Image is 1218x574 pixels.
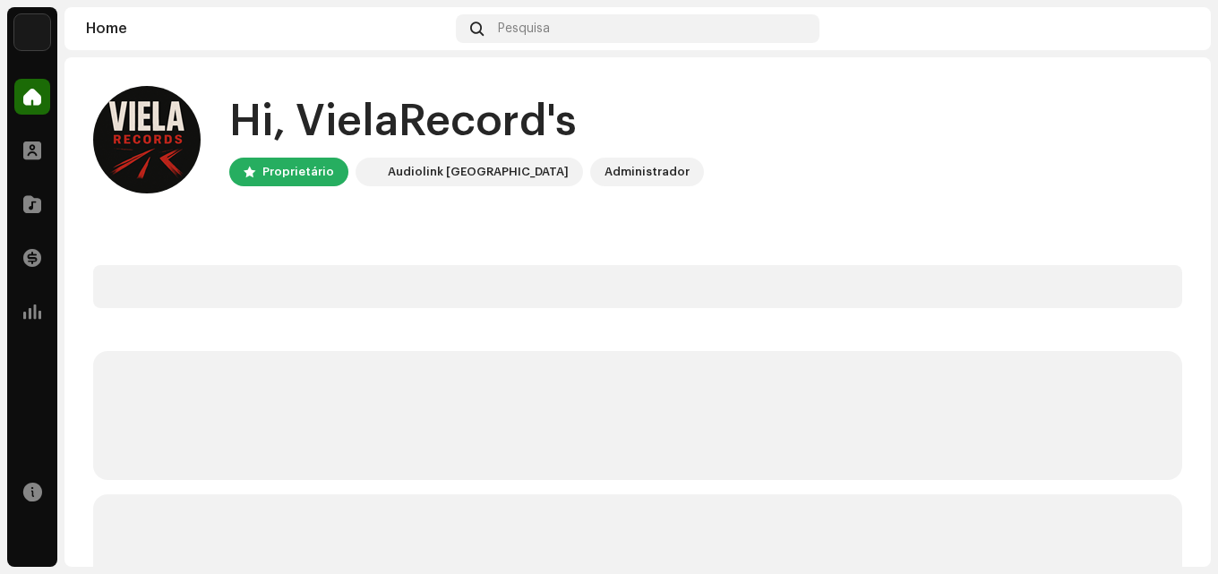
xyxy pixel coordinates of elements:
div: Proprietário [262,161,334,183]
span: Pesquisa [498,21,550,36]
div: Audiolink [GEOGRAPHIC_DATA] [388,161,569,183]
img: 730b9dfe-18b5-4111-b483-f30b0c182d82 [359,161,381,183]
img: 998f48fe-7aee-45ad-8c5c-3b5070aea93a [93,86,201,193]
div: Administrador [605,161,690,183]
img: 998f48fe-7aee-45ad-8c5c-3b5070aea93a [1161,14,1189,43]
div: Hi, VielaRecord's [229,93,704,150]
div: Home [86,21,449,36]
img: 730b9dfe-18b5-4111-b483-f30b0c182d82 [14,14,50,50]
